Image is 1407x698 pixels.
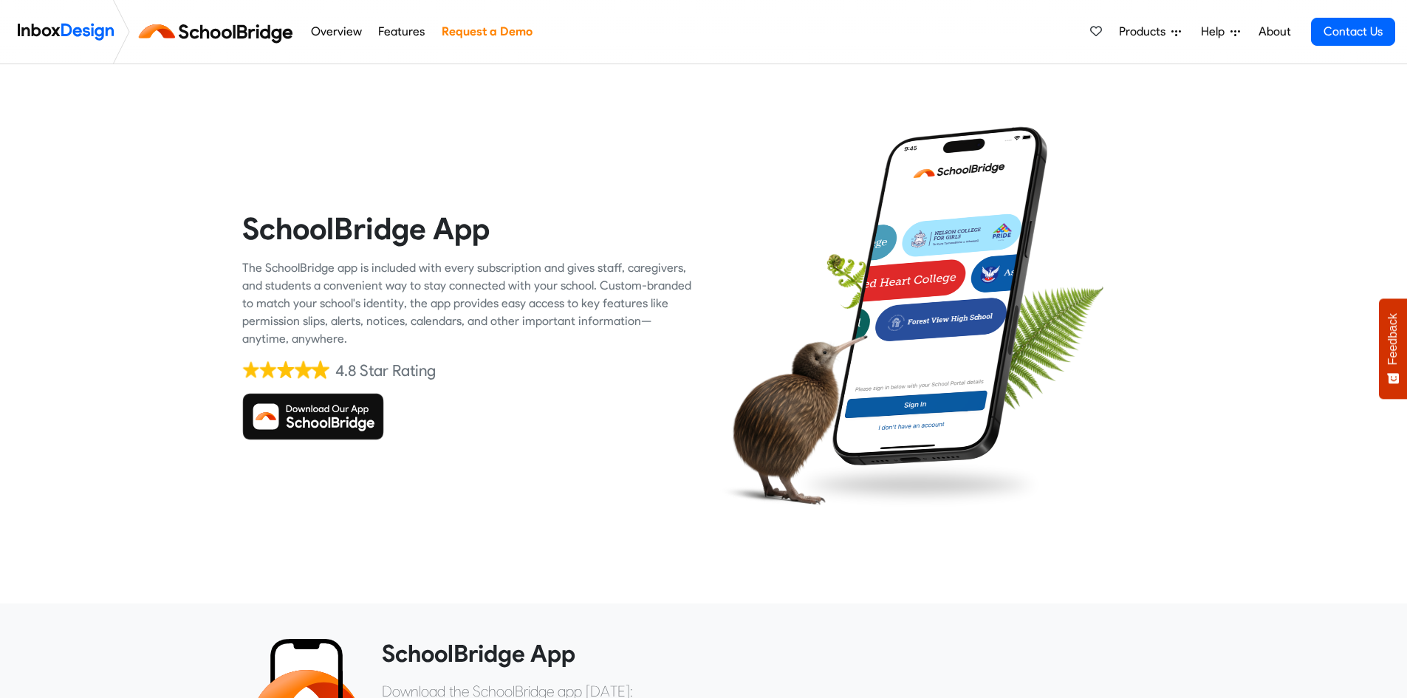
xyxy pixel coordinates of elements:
[821,126,1058,467] img: phone.png
[1119,23,1171,41] span: Products
[715,321,868,517] img: kiwi_bird.png
[1195,17,1246,47] a: Help
[791,457,1047,512] img: shadow.png
[1201,23,1230,41] span: Help
[242,259,693,348] div: The SchoolBridge app is included with every subscription and gives staff, caregivers, and student...
[242,393,384,440] img: Download SchoolBridge App
[136,14,302,49] img: schoolbridge logo
[382,639,1154,668] heading: SchoolBridge App
[1113,17,1187,47] a: Products
[437,17,536,47] a: Request a Demo
[374,17,429,47] a: Features
[242,210,693,247] heading: SchoolBridge App
[1254,17,1295,47] a: About
[1379,298,1407,399] button: Feedback - Show survey
[1386,313,1400,365] span: Feedback
[335,360,436,382] div: 4.8 Star Rating
[307,17,366,47] a: Overview
[1311,18,1395,46] a: Contact Us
